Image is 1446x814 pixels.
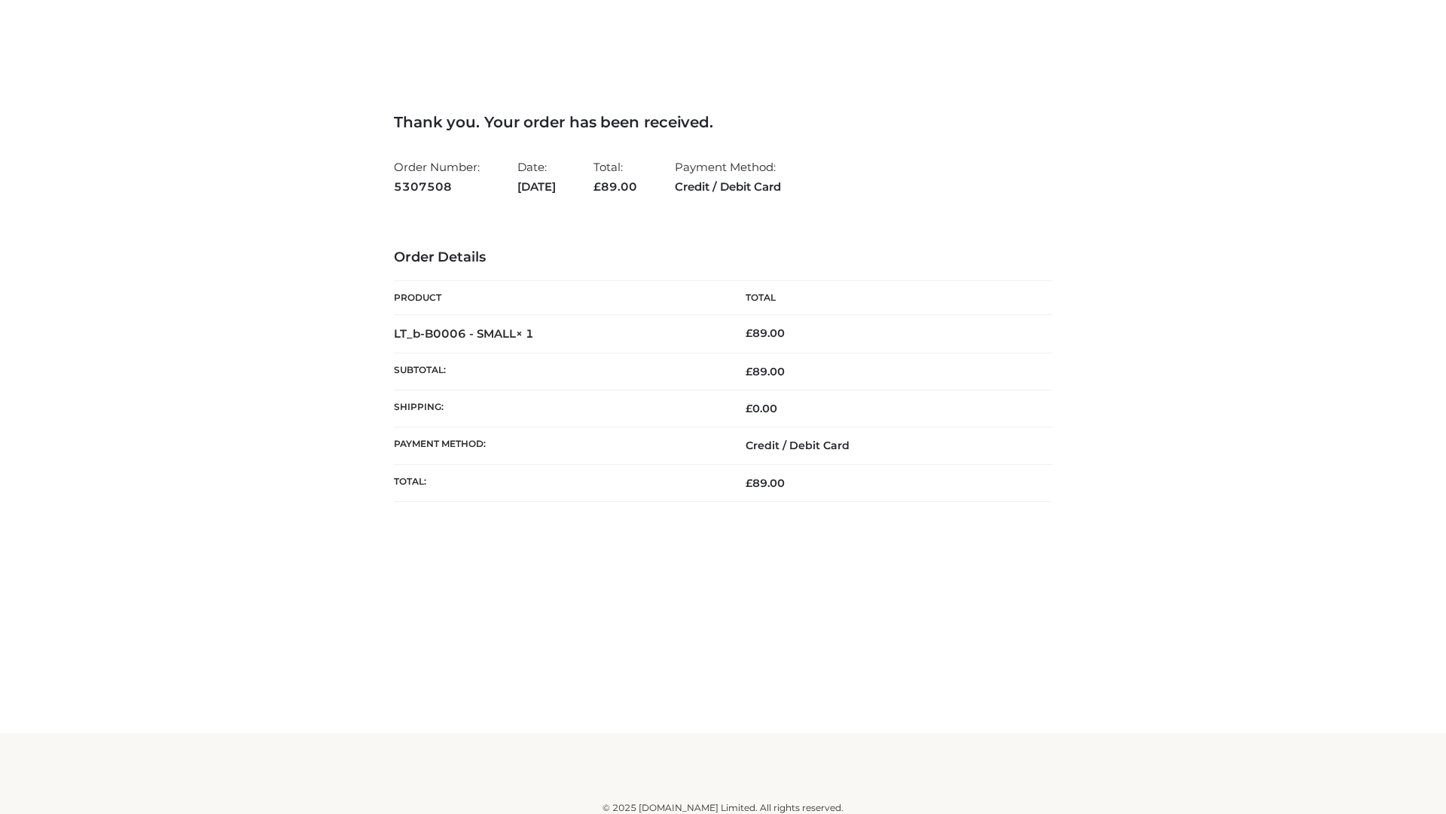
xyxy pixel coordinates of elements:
li: Total: [593,154,637,200]
h3: Order Details [394,249,1052,266]
strong: LT_b-B0006 - SMALL [394,326,534,341]
h3: Thank you. Your order has been received. [394,113,1052,131]
li: Payment Method: [675,154,781,200]
span: 89.00 [593,179,637,194]
th: Payment method: [394,427,723,464]
span: 89.00 [746,365,785,378]
span: 89.00 [746,476,785,490]
strong: 5307508 [394,177,480,197]
td: Credit / Debit Card [723,427,1052,464]
span: £ [746,326,752,340]
th: Total: [394,464,723,501]
strong: Credit / Debit Card [675,177,781,197]
th: Total [723,281,1052,315]
span: £ [746,365,752,378]
span: £ [746,402,752,415]
th: Subtotal: [394,353,723,390]
span: £ [746,476,752,490]
li: Order Number: [394,154,480,200]
th: Shipping: [394,390,723,427]
bdi: 0.00 [746,402,777,415]
li: Date: [517,154,556,200]
bdi: 89.00 [746,326,785,340]
th: Product [394,281,723,315]
span: £ [593,179,601,194]
strong: × 1 [516,326,534,341]
strong: [DATE] [517,177,556,197]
